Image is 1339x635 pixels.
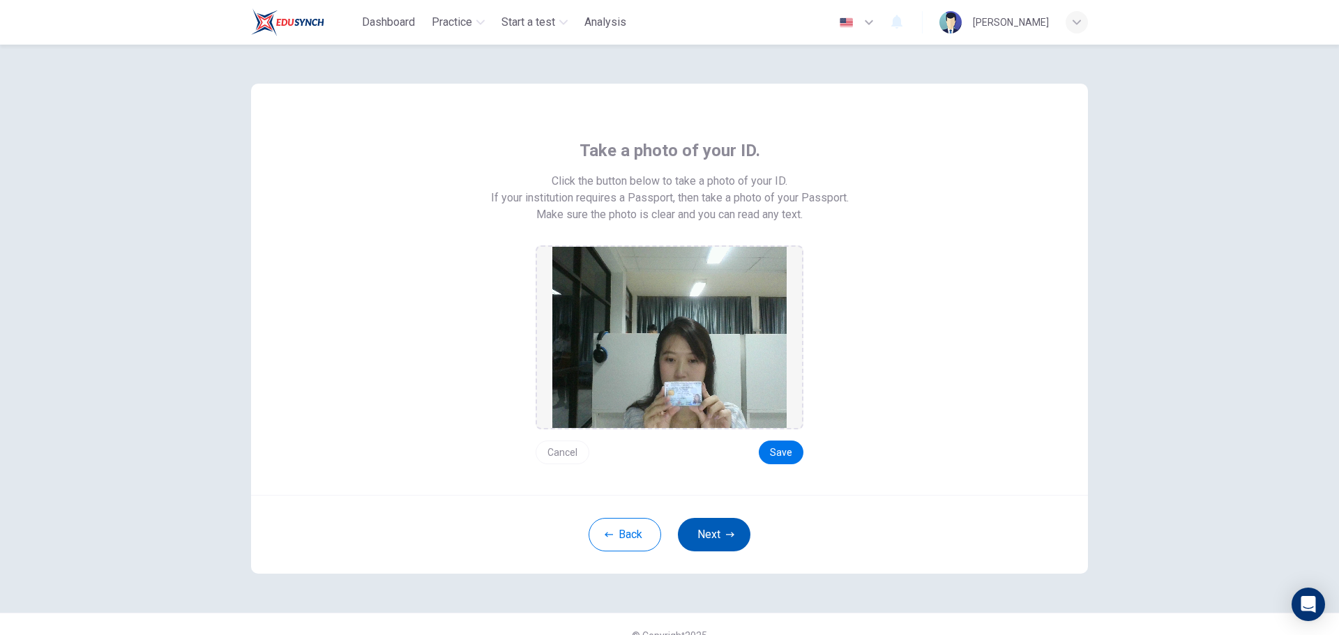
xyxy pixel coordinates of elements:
span: Make sure the photo is clear and you can read any text. [536,206,803,223]
button: Back [589,518,661,551]
img: en [838,17,855,28]
img: Train Test logo [251,8,324,36]
span: Analysis [584,14,626,31]
button: Dashboard [356,10,421,35]
span: Click the button below to take a photo of your ID. If your institution requires a Passport, then ... [491,173,849,206]
div: [PERSON_NAME] [973,14,1049,31]
span: Take a photo of your ID. [580,139,760,162]
button: Cancel [536,441,589,464]
span: Dashboard [362,14,415,31]
img: preview screemshot [552,247,787,428]
button: Analysis [579,10,632,35]
span: Start a test [501,14,555,31]
div: Open Intercom Messenger [1292,588,1325,621]
button: Save [759,441,803,464]
img: Profile picture [939,11,962,33]
button: Start a test [496,10,573,35]
button: Practice [426,10,490,35]
span: Practice [432,14,472,31]
button: Next [678,518,750,551]
a: Train Test logo [251,8,356,36]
